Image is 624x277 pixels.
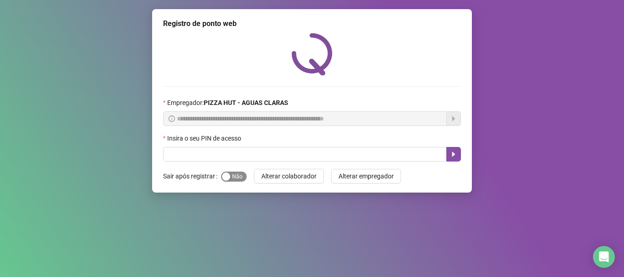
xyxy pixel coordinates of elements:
div: Registro de ponto web [163,18,461,29]
span: Alterar colaborador [261,171,317,181]
span: Alterar empregador [338,171,394,181]
strong: PIZZA HUT - AGUAS CLARAS [204,99,288,106]
span: info-circle [169,115,175,122]
label: Sair após registrar [163,169,221,183]
img: QRPoint [291,33,333,75]
button: Alterar empregador [331,169,401,183]
span: Empregador : [167,98,288,108]
button: Alterar colaborador [254,169,324,183]
span: caret-right [450,151,457,158]
div: Open Intercom Messenger [593,246,615,268]
label: Insira o seu PIN de acesso [163,133,247,143]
